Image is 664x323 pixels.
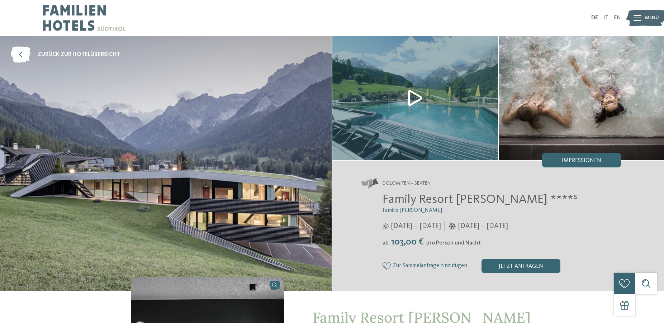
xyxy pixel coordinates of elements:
i: Öffnungszeiten im Winter [449,223,456,229]
span: Familie [PERSON_NAME] [383,208,442,213]
span: Family Resort [PERSON_NAME] ****ˢ [383,193,578,206]
span: Zur Sammelanfrage hinzufügen [393,263,467,269]
span: Menü [645,14,659,22]
span: pro Person und Nacht [426,240,481,246]
a: zurück zur Hotelübersicht [11,47,120,63]
span: Impressionen [562,158,601,163]
img: Unser Familienhotel in Sexten, euer Urlaubszuhause in den Dolomiten [332,36,498,160]
div: jetzt anfragen [482,259,560,273]
a: DE [591,15,598,21]
span: [DATE] – [DATE] [458,221,508,231]
span: 103,00 € [389,237,426,247]
span: Dolomiten – Sexten [383,180,431,187]
span: ab [383,240,389,246]
span: [DATE] – [DATE] [391,221,441,231]
i: Öffnungszeiten im Sommer [383,223,389,229]
span: zurück zur Hotelübersicht [38,51,120,58]
a: IT [603,15,608,21]
a: EN [614,15,621,21]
